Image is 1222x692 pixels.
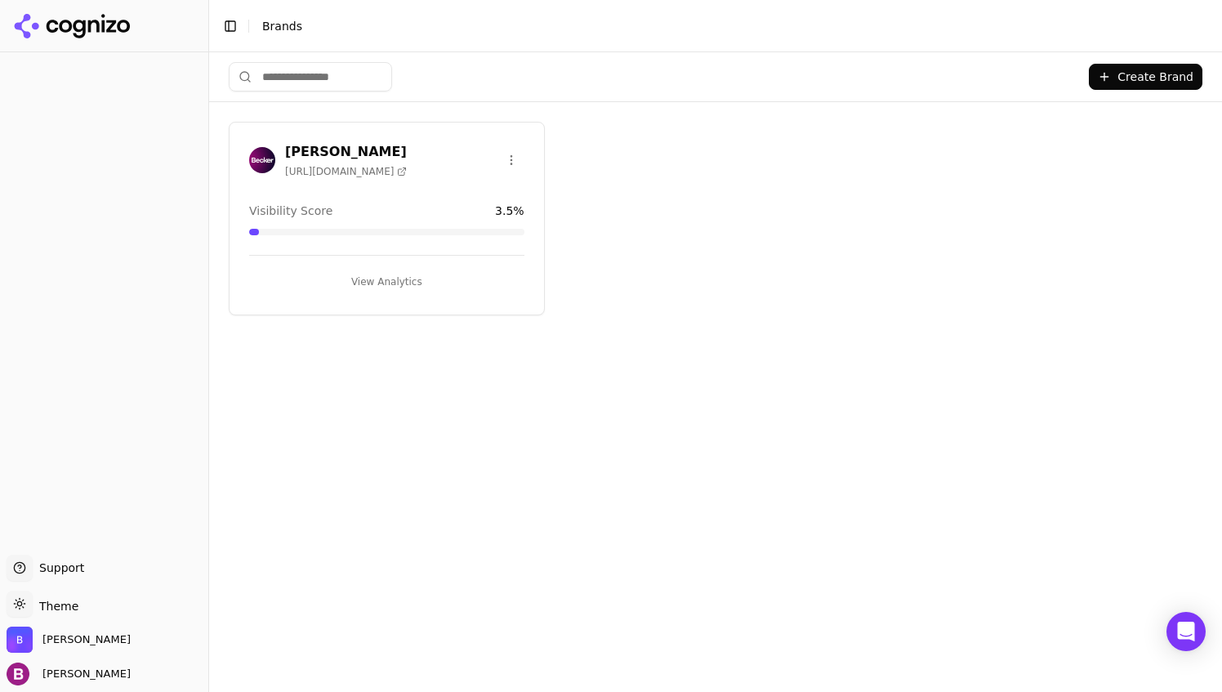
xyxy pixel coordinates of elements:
[262,18,1176,34] nav: breadcrumb
[42,632,131,647] span: Becker
[36,667,131,681] span: [PERSON_NAME]
[33,560,84,576] span: Support
[33,600,78,613] span: Theme
[495,203,524,219] span: 3.5 %
[7,663,29,685] img: Becker
[249,147,275,173] img: Becker
[7,627,131,653] button: Open organization switcher
[262,20,302,33] span: Brands
[249,203,332,219] span: Visibility Score
[1089,64,1202,90] button: Create Brand
[249,269,524,295] button: View Analytics
[7,627,33,653] img: Becker
[1166,612,1206,651] div: Open Intercom Messenger
[285,142,407,162] h3: [PERSON_NAME]
[285,165,407,178] span: [URL][DOMAIN_NAME]
[7,663,131,685] button: Open user button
